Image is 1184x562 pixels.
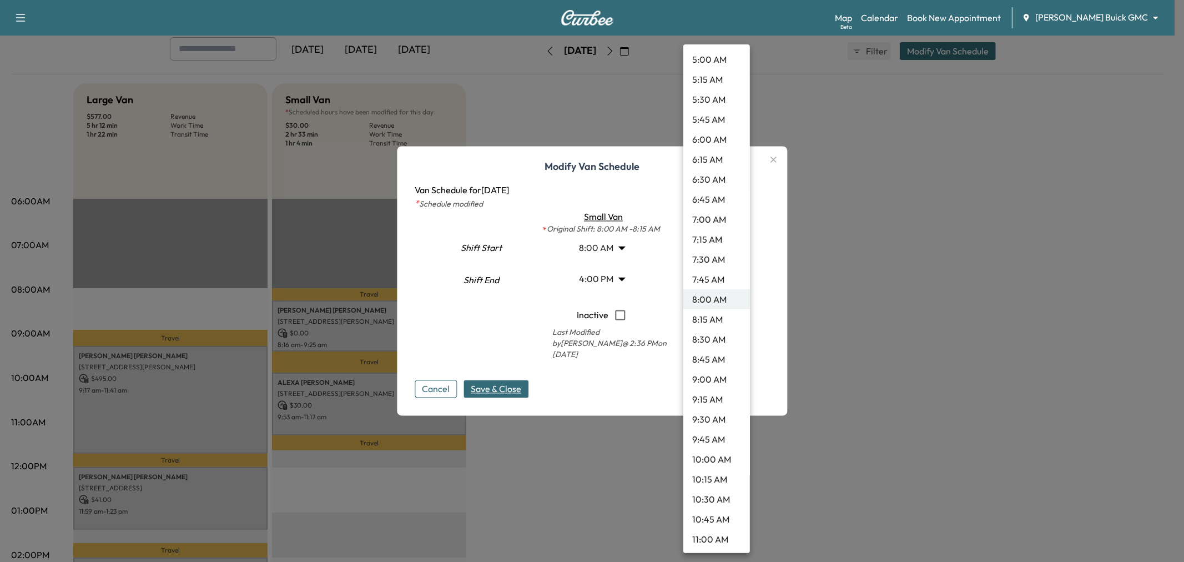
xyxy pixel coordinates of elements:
li: 5:45 AM [683,109,750,129]
li: 10:15 AM [683,469,750,489]
li: 7:45 AM [683,269,750,289]
li: 9:15 AM [683,389,750,409]
li: 5:30 AM [683,89,750,109]
li: 7:00 AM [683,209,750,229]
li: 7:15 AM [683,229,750,249]
li: 11:00 AM [683,529,750,549]
li: 9:45 AM [683,429,750,449]
li: 8:00 AM [683,289,750,309]
li: 8:15 AM [683,309,750,329]
li: 10:30 AM [683,489,750,509]
li: 7:30 AM [683,249,750,269]
li: 6:30 AM [683,169,750,189]
li: 6:15 AM [683,149,750,169]
li: 8:30 AM [683,329,750,349]
li: 9:30 AM [683,409,750,429]
li: 6:45 AM [683,189,750,209]
li: 6:00 AM [683,129,750,149]
li: 8:45 AM [683,349,750,369]
li: 10:00 AM [683,449,750,469]
li: 5:00 AM [683,49,750,69]
li: 9:00 AM [683,369,750,389]
li: 5:15 AM [683,69,750,89]
li: 10:45 AM [683,509,750,529]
